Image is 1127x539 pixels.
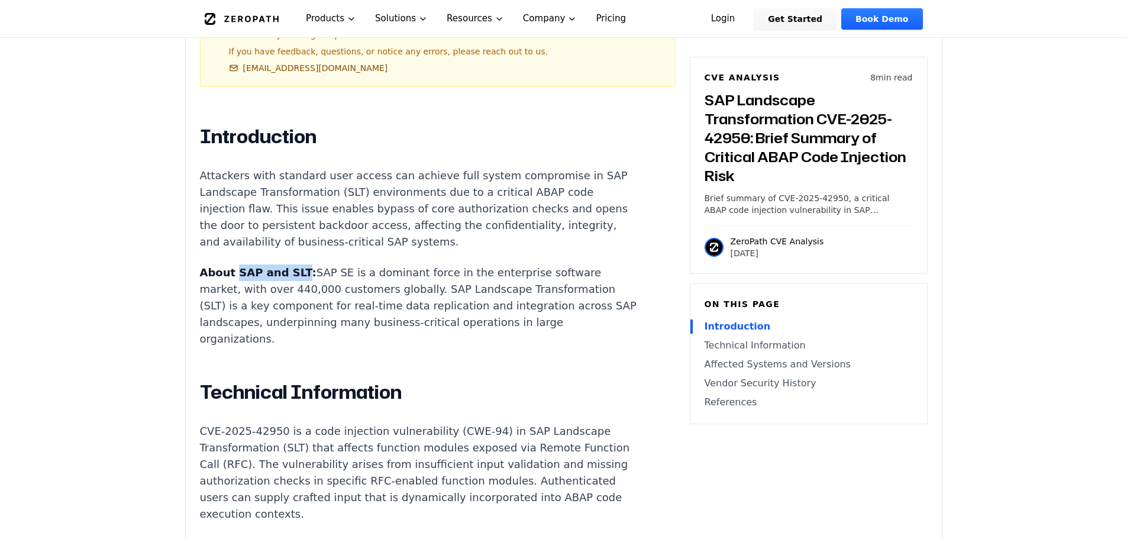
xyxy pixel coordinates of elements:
[731,247,824,259] p: [DATE]
[705,395,913,409] a: References
[705,192,913,216] p: Brief summary of CVE-2025-42950, a critical ABAP code injection vulnerability in SAP Landscape Tr...
[200,264,640,347] p: SAP SE is a dominant force in the enterprise software market, with over 440,000 customers globall...
[200,167,640,250] p: Attackers with standard user access can achieve full system compromise in SAP Landscape Transform...
[697,8,750,30] a: Login
[229,46,666,57] p: If you have feedback, questions, or notice any errors, please reach out to us.
[731,235,824,247] p: ZeroPath CVE Analysis
[705,72,780,83] h6: CVE Analysis
[705,338,913,353] a: Technical Information
[841,8,922,30] a: Book Demo
[705,91,913,185] h3: SAP Landscape Transformation CVE-2025-42950: Brief Summary of Critical ABAP Code Injection Risk
[200,380,640,404] h2: Technical Information
[705,238,724,257] img: ZeroPath CVE Analysis
[200,266,317,279] strong: About SAP and SLT:
[870,72,912,83] p: 8 min read
[705,357,913,372] a: Affected Systems and Versions
[200,423,640,522] p: CVE-2025-42950 is a code injection vulnerability (CWE-94) in SAP Landscape Transformation (SLT) t...
[705,298,913,310] h6: On this page
[200,125,640,149] h2: Introduction
[705,319,913,334] a: Introduction
[705,376,913,390] a: Vendor Security History
[229,62,388,74] a: [EMAIL_ADDRESS][DOMAIN_NAME]
[754,8,837,30] a: Get Started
